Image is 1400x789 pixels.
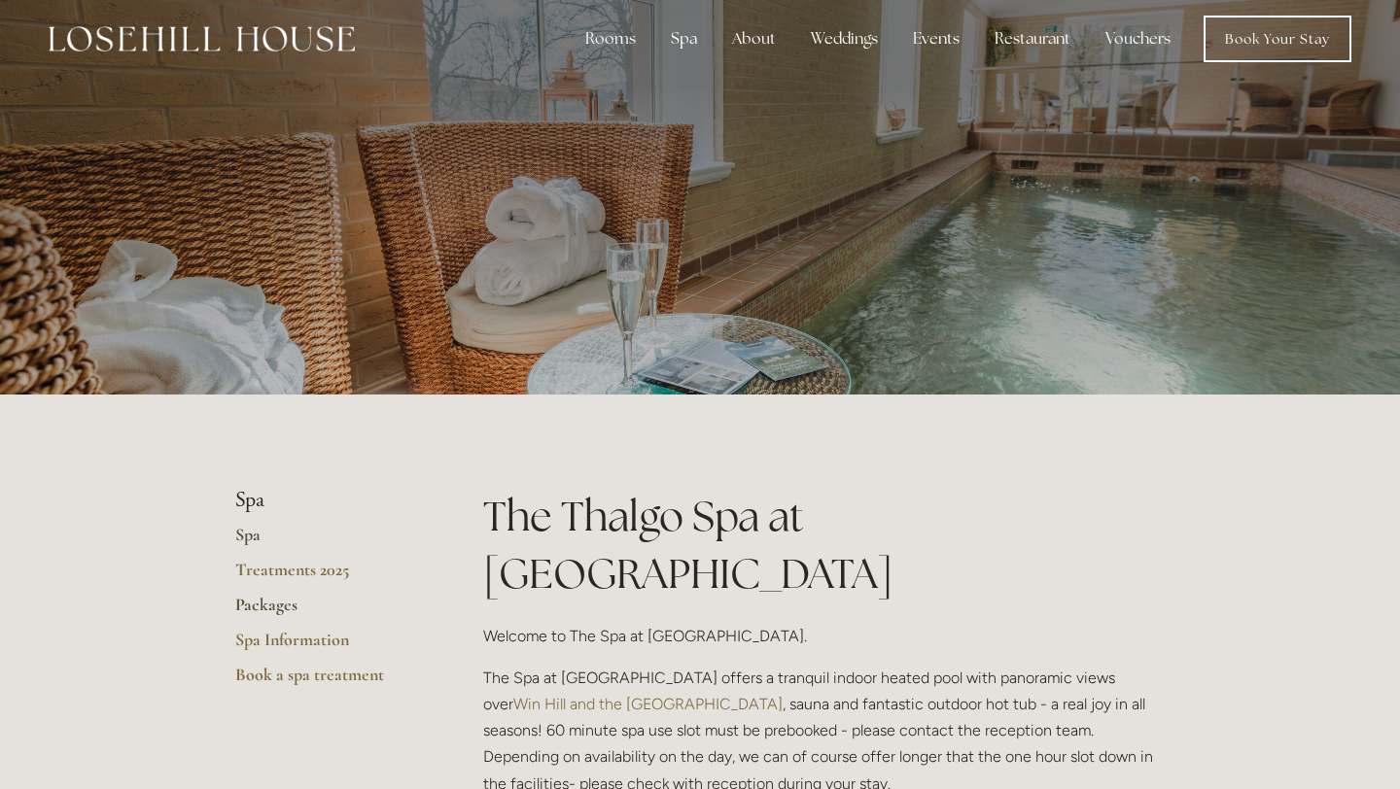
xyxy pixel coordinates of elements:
[235,629,421,664] a: Spa Information
[717,19,791,58] div: About
[655,19,713,58] div: Spa
[570,19,651,58] div: Rooms
[795,19,893,58] div: Weddings
[513,695,783,713] a: Win Hill and the [GEOGRAPHIC_DATA]
[235,488,421,513] li: Spa
[979,19,1086,58] div: Restaurant
[1090,19,1186,58] a: Vouchers
[235,559,421,594] a: Treatments 2025
[235,524,421,559] a: Spa
[235,664,421,699] a: Book a spa treatment
[483,488,1165,602] h1: The Thalgo Spa at [GEOGRAPHIC_DATA]
[483,623,1165,649] p: Welcome to The Spa at [GEOGRAPHIC_DATA].
[49,26,355,51] img: Losehill House
[1204,16,1351,62] a: Book Your Stay
[235,594,421,629] a: Packages
[897,19,975,58] div: Events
